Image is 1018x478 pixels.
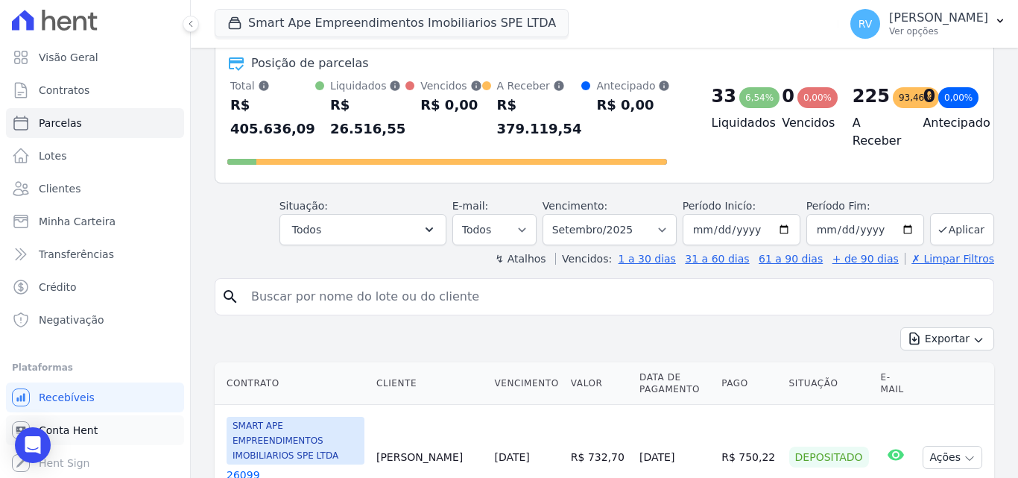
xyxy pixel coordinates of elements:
input: Buscar por nome do lote ou do cliente [242,282,987,312]
button: RV [PERSON_NAME] Ver opções [838,3,1018,45]
a: Transferências [6,239,184,269]
th: Situação [783,362,875,405]
button: Exportar [900,327,994,350]
span: Crédito [39,280,77,295]
label: Situação: [279,200,328,212]
label: E-mail: [452,200,489,212]
div: R$ 405.636,09 [230,93,315,141]
th: Contrato [215,362,370,405]
th: E-mail [875,362,917,405]
span: Parcelas [39,116,82,130]
span: Recebíveis [39,390,95,405]
span: Minha Carteira [39,214,116,229]
button: Todos [279,214,446,245]
button: Aplicar [930,213,994,245]
div: 0 [923,84,935,108]
span: SMART APE EMPREENDIMENTOS IMOBILIARIOS SPE LTDA [227,417,364,465]
label: Período Inicío: [683,200,756,212]
div: Posição de parcelas [251,54,369,72]
div: Plataformas [12,359,178,377]
h4: Liquidados [712,114,759,132]
button: Ações [923,446,982,469]
a: Recebíveis [6,383,184,412]
th: Vencimento [488,362,564,405]
div: 6,54% [739,87,780,108]
span: Todos [292,221,321,239]
div: 0,00% [797,87,838,108]
a: 31 a 60 dias [685,253,749,265]
a: Parcelas [6,108,184,138]
a: 61 a 90 dias [759,253,823,265]
a: Conta Hent [6,415,184,445]
button: Smart Ape Empreendimentos Imobiliarios SPE LTDA [215,9,569,37]
a: + de 90 dias [832,253,899,265]
label: Vencimento: [543,200,607,212]
div: Depositado [789,447,869,468]
span: Clientes [39,181,80,196]
div: Total [230,78,315,93]
h4: Vencidos [782,114,829,132]
div: R$ 379.119,54 [497,93,582,141]
label: Vencidos: [555,253,612,265]
div: Vencidos [420,78,481,93]
span: RV [859,19,873,29]
h4: Antecipado [923,114,970,132]
th: Valor [565,362,633,405]
span: Contratos [39,83,89,98]
a: 1 a 30 dias [619,253,676,265]
div: A Receber [497,78,582,93]
a: Clientes [6,174,184,204]
a: Negativação [6,305,184,335]
a: [DATE] [494,451,529,463]
div: 93,46% [893,87,939,108]
th: Cliente [370,362,488,405]
span: Lotes [39,148,67,163]
div: Antecipado [596,78,670,93]
a: Lotes [6,141,184,171]
div: 0,00% [938,87,979,108]
span: Visão Geral [39,50,98,65]
i: search [221,288,239,306]
div: R$ 0,00 [596,93,670,117]
h4: A Receber [853,114,900,150]
th: Pago [715,362,783,405]
p: [PERSON_NAME] [889,10,988,25]
th: Data de Pagamento [633,362,715,405]
a: ✗ Limpar Filtros [905,253,994,265]
a: Visão Geral [6,43,184,72]
a: Crédito [6,272,184,302]
a: Contratos [6,75,184,105]
div: 0 [782,84,794,108]
div: R$ 0,00 [420,93,481,117]
p: Ver opções [889,25,988,37]
span: Transferências [39,247,114,262]
span: Negativação [39,312,104,327]
div: 33 [712,84,736,108]
label: ↯ Atalhos [495,253,546,265]
a: Minha Carteira [6,207,184,236]
div: 225 [853,84,890,108]
div: Open Intercom Messenger [15,427,51,463]
div: Liquidados [330,78,405,93]
span: Conta Hent [39,423,98,438]
div: R$ 26.516,55 [330,93,405,141]
label: Período Fim: [806,198,924,214]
